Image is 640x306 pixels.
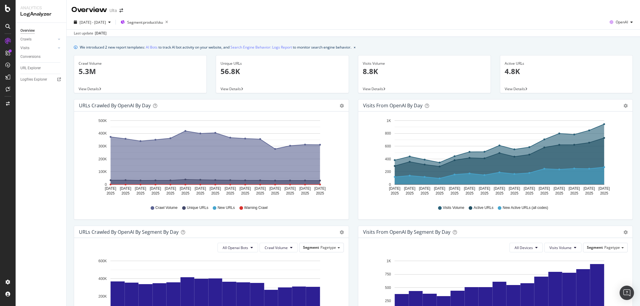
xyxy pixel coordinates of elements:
[616,19,628,25] span: OpenAI
[539,186,550,191] text: [DATE]
[464,186,475,191] text: [DATE]
[434,186,445,191] text: [DATE]
[568,186,580,191] text: [DATE]
[226,191,234,195] text: 2025
[254,186,266,191] text: [DATE]
[74,31,107,36] div: Last update
[363,61,486,66] div: Visits Volume
[20,45,56,51] a: Visits
[196,191,204,195] text: 2025
[218,243,258,252] button: All Openai Bots
[221,66,344,76] p: 56.8K
[363,116,625,200] svg: A chart.
[20,54,41,60] div: Conversions
[20,11,62,18] div: LogAnalyzer
[80,20,106,25] span: [DATE] - [DATE]
[20,65,41,71] div: URL Explorer
[146,44,158,50] a: AI Bots
[554,186,565,191] text: [DATE]
[443,205,464,210] span: Visits Volume
[505,86,525,91] span: View Details
[119,8,123,13] div: arrow-right-arrow-left
[98,157,107,161] text: 200K
[583,186,595,191] text: [DATE]
[386,119,391,123] text: 1K
[20,65,62,71] a: URL Explorer
[420,191,428,195] text: 2025
[187,205,208,210] span: Unique URLs
[210,186,221,191] text: [DATE]
[71,17,113,27] button: [DATE] - [DATE]
[385,286,391,290] text: 500
[286,191,294,195] text: 2025
[137,191,145,195] text: 2025
[20,54,62,60] a: Conversions
[79,86,99,91] span: View Details
[256,191,264,195] text: 2025
[239,186,251,191] text: [DATE]
[299,186,311,191] text: [DATE]
[98,259,107,263] text: 600K
[570,191,578,195] text: 2025
[435,191,443,195] text: 2025
[221,86,241,91] span: View Details
[20,28,35,34] div: Overview
[152,191,160,195] text: 2025
[391,191,399,195] text: 2025
[20,28,62,34] a: Overview
[79,66,202,76] p: 5.3M
[385,272,391,276] text: 750
[314,186,326,191] text: [DATE]
[20,5,62,11] div: Analytics
[223,245,248,250] span: All Openai Bots
[473,205,493,210] span: Active URLs
[218,205,235,210] span: New URLs
[105,186,116,191] text: [DATE]
[540,191,548,195] text: 2025
[404,186,415,191] text: [DATE]
[230,44,292,50] a: Search Engine Behavior: Logs Report
[271,191,279,195] text: 2025
[555,191,563,195] text: 2025
[79,116,341,200] svg: A chart.
[509,243,543,252] button: All Devices
[385,299,391,303] text: 250
[71,5,107,15] div: Overview
[449,186,460,191] text: [DATE]
[363,229,450,235] div: Visits from OpenAI By Segment By Day
[181,191,189,195] text: 2025
[340,104,344,108] div: gear
[303,245,319,250] span: Segment
[406,191,414,195] text: 2025
[450,191,458,195] text: 2025
[352,43,357,52] button: close banner
[515,245,533,250] span: All Devices
[363,66,486,76] p: 8.8K
[98,170,107,174] text: 100K
[385,132,391,136] text: 800
[105,183,107,187] text: 0
[604,245,620,250] span: Pagetype
[607,17,635,27] button: OpenAI
[224,186,236,191] text: [DATE]
[495,191,503,195] text: 2025
[110,7,117,13] div: Ulta
[120,186,131,191] text: [DATE]
[389,186,400,191] text: [DATE]
[623,230,628,234] div: gear
[127,20,163,25] span: Segment: product/sku
[107,191,115,195] text: 2025
[585,191,593,195] text: 2025
[20,36,56,43] a: Crawls
[320,245,336,250] span: Pagetype
[98,119,107,123] text: 500K
[135,186,146,191] text: [DATE]
[180,186,191,191] text: [DATE]
[98,277,107,281] text: 400K
[150,186,161,191] text: [DATE]
[195,186,206,191] text: [DATE]
[465,191,473,195] text: 2025
[525,191,533,195] text: 2025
